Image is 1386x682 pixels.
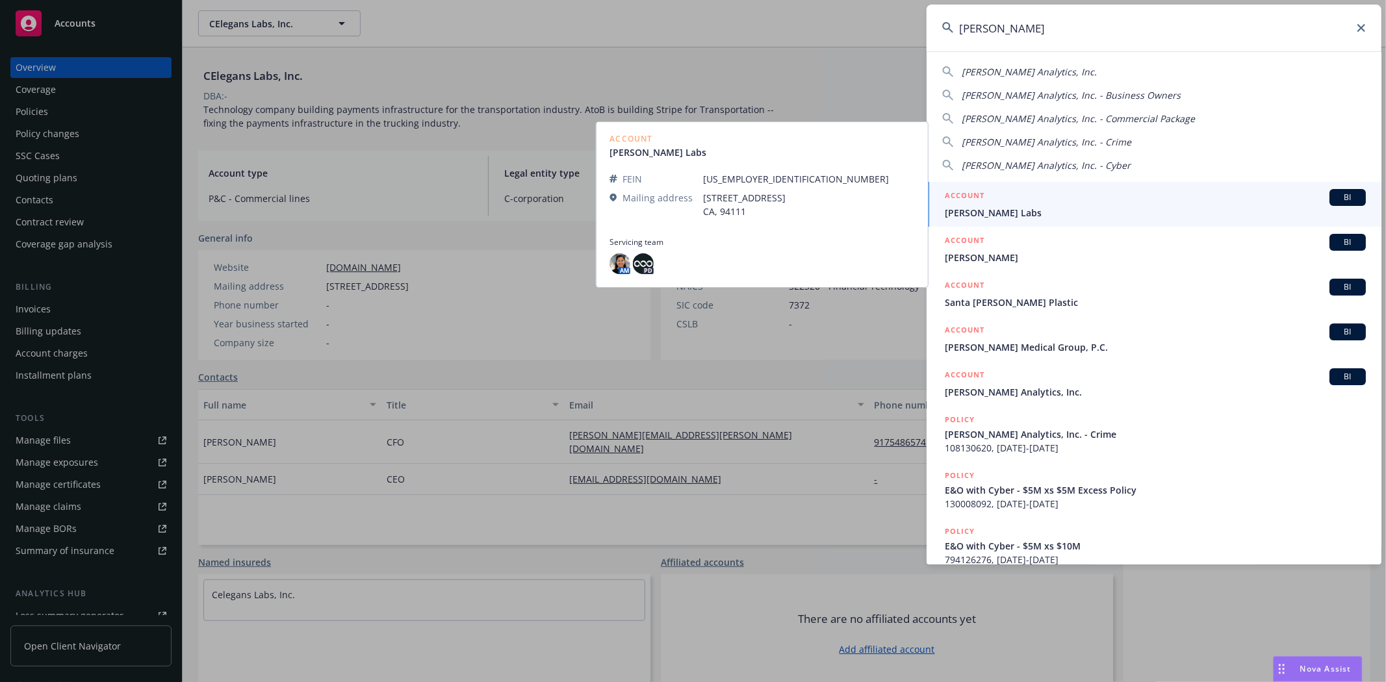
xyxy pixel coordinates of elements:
[945,385,1366,399] span: [PERSON_NAME] Analytics, Inc.
[945,539,1366,553] span: E&O with Cyber - $5M xs $10M
[1273,656,1363,682] button: Nova Assist
[927,406,1381,462] a: POLICY[PERSON_NAME] Analytics, Inc. - Crime108130620, [DATE]-[DATE]
[945,469,975,482] h5: POLICY
[1335,281,1361,293] span: BI
[1335,192,1361,203] span: BI
[945,340,1366,354] span: [PERSON_NAME] Medical Group, P.C.
[1274,657,1290,681] div: Drag to move
[945,525,975,538] h5: POLICY
[945,251,1366,264] span: [PERSON_NAME]
[962,159,1131,171] span: [PERSON_NAME] Analytics, Inc. - Cyber
[945,323,984,339] h5: ACCOUNT
[945,497,1366,511] span: 130008092, [DATE]-[DATE]
[927,361,1381,406] a: ACCOUNTBI[PERSON_NAME] Analytics, Inc.
[945,279,984,294] h5: ACCOUNT
[927,316,1381,361] a: ACCOUNTBI[PERSON_NAME] Medical Group, P.C.
[962,89,1181,101] span: [PERSON_NAME] Analytics, Inc. - Business Owners
[945,427,1366,441] span: [PERSON_NAME] Analytics, Inc. - Crime
[945,296,1366,309] span: Santa [PERSON_NAME] Plastic
[945,206,1366,220] span: [PERSON_NAME] Labs
[945,189,984,205] h5: ACCOUNT
[927,5,1381,51] input: Search...
[1335,236,1361,248] span: BI
[927,272,1381,316] a: ACCOUNTBISanta [PERSON_NAME] Plastic
[962,136,1131,148] span: [PERSON_NAME] Analytics, Inc. - Crime
[945,413,975,426] h5: POLICY
[945,441,1366,455] span: 108130620, [DATE]-[DATE]
[927,182,1381,227] a: ACCOUNTBI[PERSON_NAME] Labs
[945,234,984,249] h5: ACCOUNT
[1335,326,1361,338] span: BI
[945,553,1366,566] span: 794126276, [DATE]-[DATE]
[962,66,1097,78] span: [PERSON_NAME] Analytics, Inc.
[945,368,984,384] h5: ACCOUNT
[962,112,1195,125] span: [PERSON_NAME] Analytics, Inc. - Commercial Package
[1300,663,1352,674] span: Nova Assist
[1335,371,1361,383] span: BI
[945,483,1366,497] span: E&O with Cyber - $5M xs $5M Excess Policy
[927,462,1381,518] a: POLICYE&O with Cyber - $5M xs $5M Excess Policy130008092, [DATE]-[DATE]
[927,518,1381,574] a: POLICYE&O with Cyber - $5M xs $10M794126276, [DATE]-[DATE]
[927,227,1381,272] a: ACCOUNTBI[PERSON_NAME]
